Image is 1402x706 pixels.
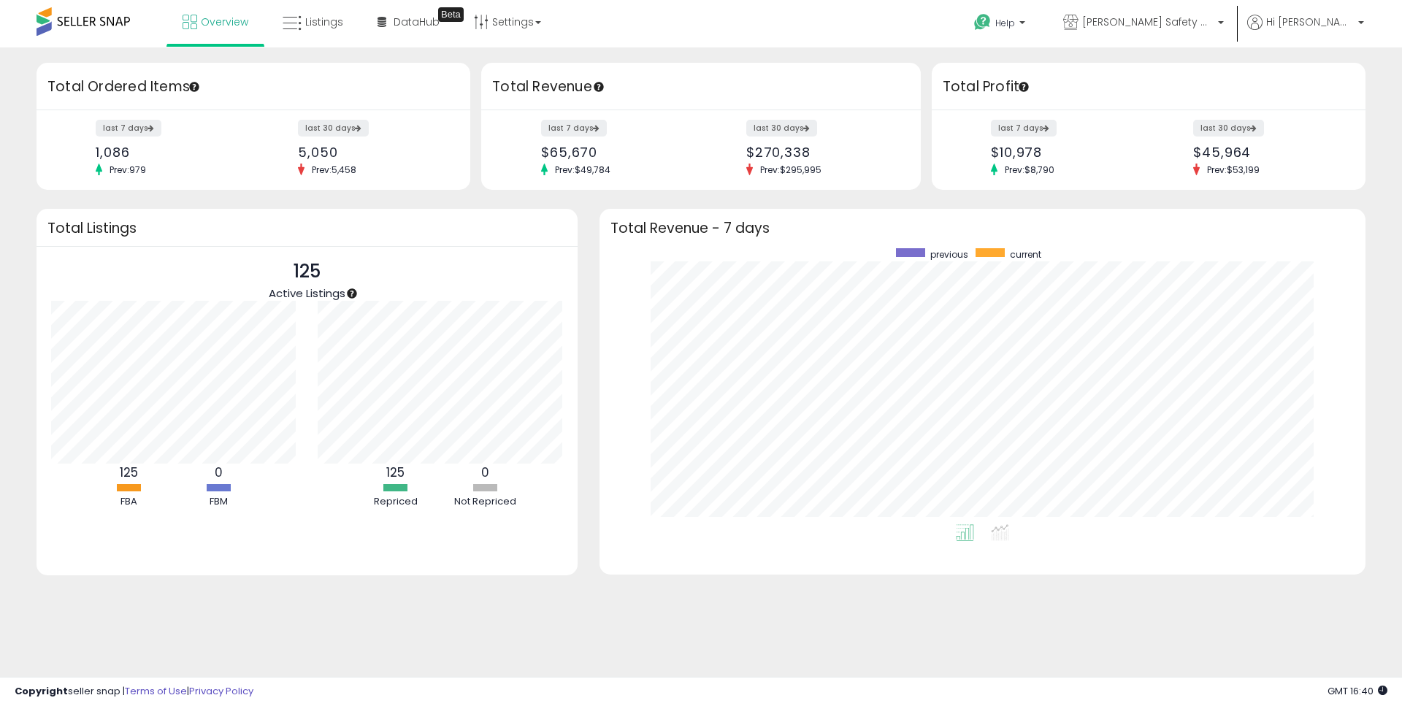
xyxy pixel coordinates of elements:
span: previous [930,248,968,261]
span: Prev: $53,199 [1200,164,1267,176]
p: 125 [269,258,345,285]
span: [PERSON_NAME] Safety & Supply [1082,15,1214,29]
div: Tooltip anchor [188,80,201,93]
label: last 7 days [541,120,607,137]
label: last 30 days [298,120,369,137]
span: DataHub [394,15,440,29]
h3: Total Ordered Items [47,77,459,97]
div: Repriced [352,495,440,509]
span: Help [995,17,1015,29]
div: FBM [175,495,262,509]
h3: Total Listings [47,223,567,234]
a: Hi [PERSON_NAME] [1247,15,1364,47]
div: $45,964 [1193,145,1340,160]
h3: Total Revenue [492,77,910,97]
b: 125 [386,464,405,481]
h3: Total Revenue - 7 days [610,223,1355,234]
span: Prev: $8,790 [997,164,1062,176]
span: Hi [PERSON_NAME] [1266,15,1354,29]
div: FBA [85,495,172,509]
span: Prev: 5,458 [304,164,364,176]
div: $65,670 [541,145,690,160]
span: Overview [201,15,248,29]
span: Prev: $295,995 [753,164,829,176]
div: Tooltip anchor [1017,80,1030,93]
div: Tooltip anchor [345,287,359,300]
label: last 30 days [1193,120,1264,137]
i: Get Help [973,13,992,31]
a: Help [962,2,1040,47]
label: last 7 days [991,120,1057,137]
label: last 30 days [746,120,817,137]
h3: Total Profit [943,77,1355,97]
span: Active Listings [269,285,345,301]
span: Prev: $49,784 [548,164,618,176]
span: Listings [305,15,343,29]
div: 1,086 [96,145,242,160]
div: $10,978 [991,145,1138,160]
span: current [1010,248,1041,261]
span: Prev: 979 [102,164,153,176]
div: $270,338 [746,145,895,160]
b: 125 [120,464,138,481]
div: Tooltip anchor [438,7,464,22]
div: Not Repriced [442,495,529,509]
b: 0 [481,464,489,481]
div: Tooltip anchor [592,80,605,93]
div: 5,050 [298,145,445,160]
b: 0 [215,464,223,481]
label: last 7 days [96,120,161,137]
